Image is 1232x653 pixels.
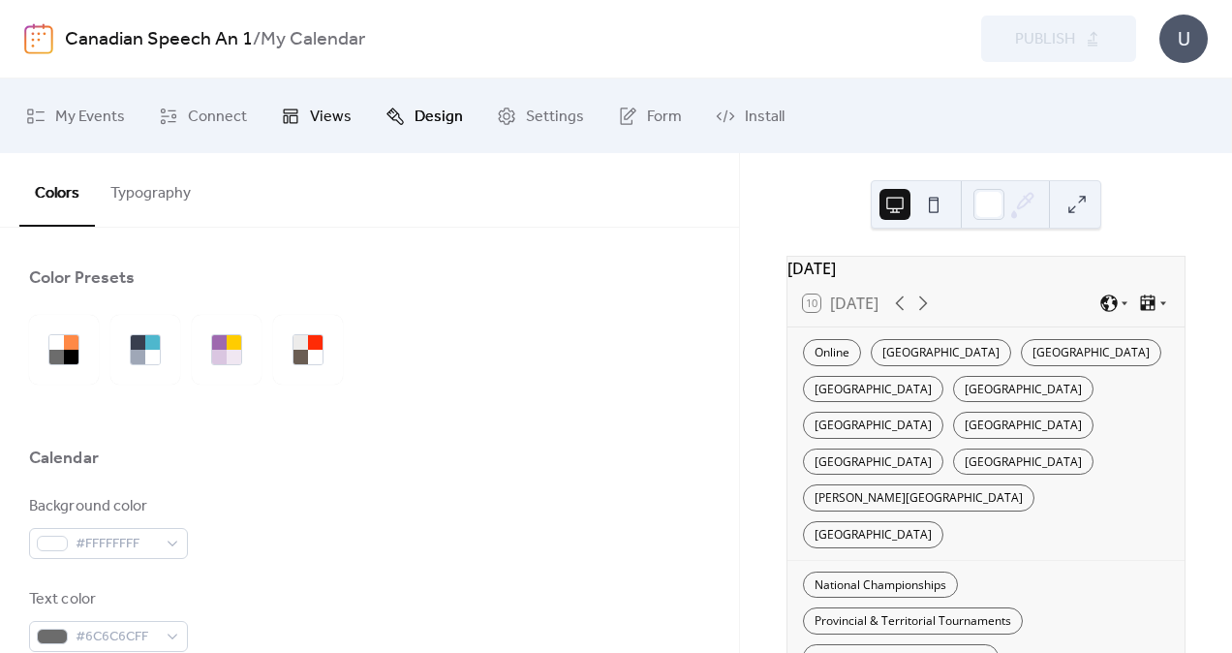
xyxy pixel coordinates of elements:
div: [GEOGRAPHIC_DATA] [1021,339,1161,366]
div: [GEOGRAPHIC_DATA] [803,521,943,548]
div: [GEOGRAPHIC_DATA] [871,339,1011,366]
div: Online [803,339,861,366]
b: My Calendar [261,21,365,58]
div: Calendar [29,447,99,470]
a: Views [266,86,366,145]
span: #FFFFFFFF [76,533,157,556]
div: [GEOGRAPHIC_DATA] [803,449,943,476]
div: U [1159,15,1208,63]
div: [GEOGRAPHIC_DATA] [803,412,943,439]
div: National Championships [803,572,958,599]
button: Colors [19,153,95,227]
div: [GEOGRAPHIC_DATA] [803,376,943,403]
div: [GEOGRAPHIC_DATA] [953,376,1093,403]
span: #6C6C6CFF [76,626,157,649]
span: My Events [55,102,125,132]
div: [GEOGRAPHIC_DATA] [953,449,1093,476]
a: Form [603,86,696,145]
a: Canadian Speech An 1 [65,21,253,58]
a: Install [701,86,799,145]
div: Provincial & Territorial Tournaments [803,607,1023,635]
span: Install [745,102,785,132]
button: Typography [95,153,206,225]
a: Design [371,86,477,145]
span: Design [415,102,463,132]
span: Views [310,102,352,132]
div: [PERSON_NAME][GEOGRAPHIC_DATA] [803,484,1034,512]
div: Color Presets [29,266,135,290]
span: Settings [526,102,584,132]
span: Form [647,102,682,132]
span: Connect [188,102,247,132]
a: Settings [482,86,599,145]
div: [GEOGRAPHIC_DATA] [953,412,1093,439]
img: logo [24,23,53,54]
div: Background color [29,495,184,518]
b: / [253,21,261,58]
a: Connect [144,86,262,145]
a: My Events [12,86,139,145]
div: Text color [29,588,184,611]
div: [DATE] [787,257,1185,280]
